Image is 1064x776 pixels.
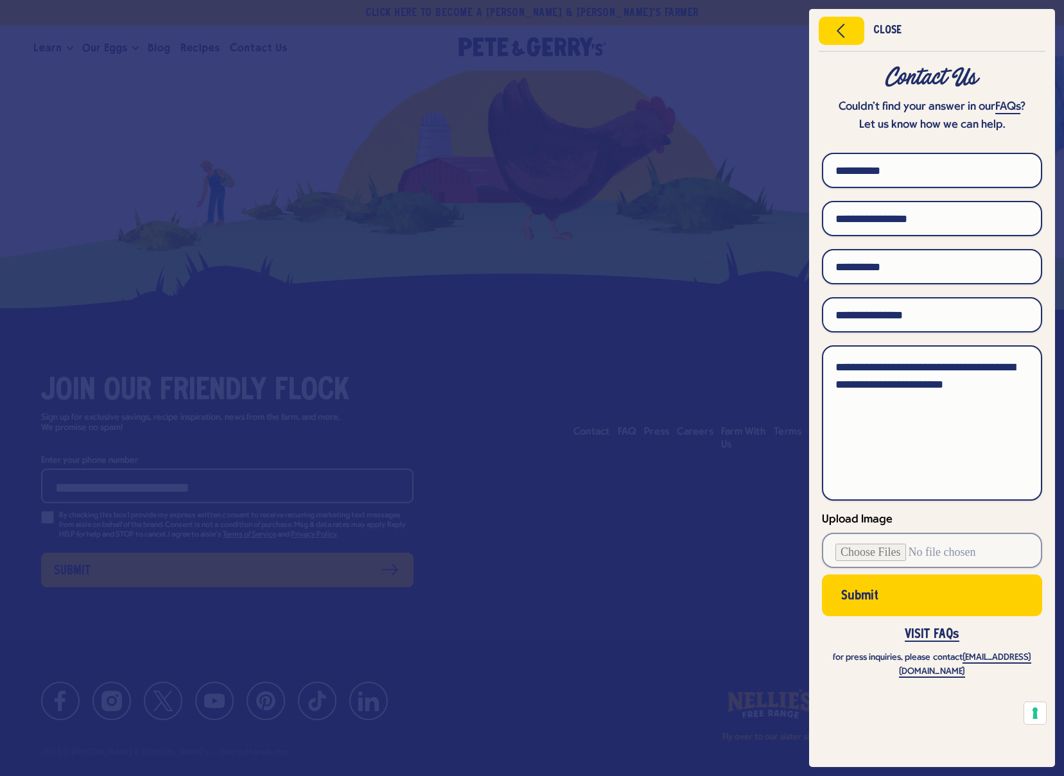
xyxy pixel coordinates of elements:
[841,592,878,601] span: Submit
[822,66,1042,89] div: Contact Us
[873,26,902,35] div: Close
[995,101,1020,114] a: FAQs
[905,628,959,642] a: VISIT FAQs
[899,653,1031,678] a: [EMAIL_ADDRESS][DOMAIN_NAME]
[1024,702,1046,724] button: Your consent preferences for tracking technologies
[822,513,893,526] span: Upload Image
[822,98,1042,116] p: Couldn’t find your answer in our ?
[822,651,1042,679] p: for press inquiries, please contact
[822,116,1042,134] p: Let us know how we can help.
[819,17,864,45] button: Close menu
[822,574,1042,616] button: Submit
